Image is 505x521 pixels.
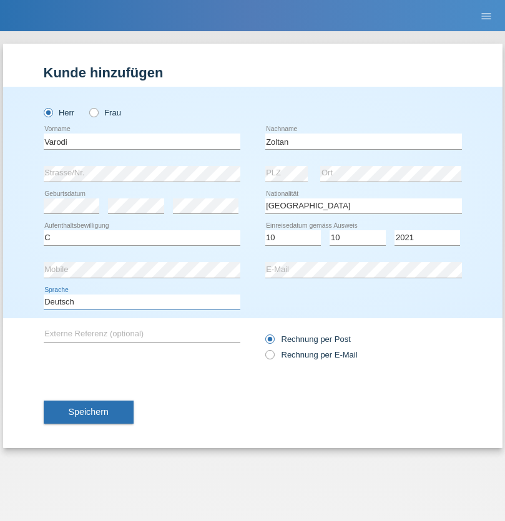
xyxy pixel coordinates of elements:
[265,350,273,366] input: Rechnung per E-Mail
[265,334,273,350] input: Rechnung per Post
[44,108,52,116] input: Herr
[265,334,351,344] label: Rechnung per Post
[89,108,121,117] label: Frau
[44,65,462,80] h1: Kunde hinzufügen
[44,108,75,117] label: Herr
[474,12,499,19] a: menu
[89,108,97,116] input: Frau
[265,350,358,359] label: Rechnung per E-Mail
[480,10,493,22] i: menu
[69,407,109,417] span: Speichern
[44,401,134,424] button: Speichern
